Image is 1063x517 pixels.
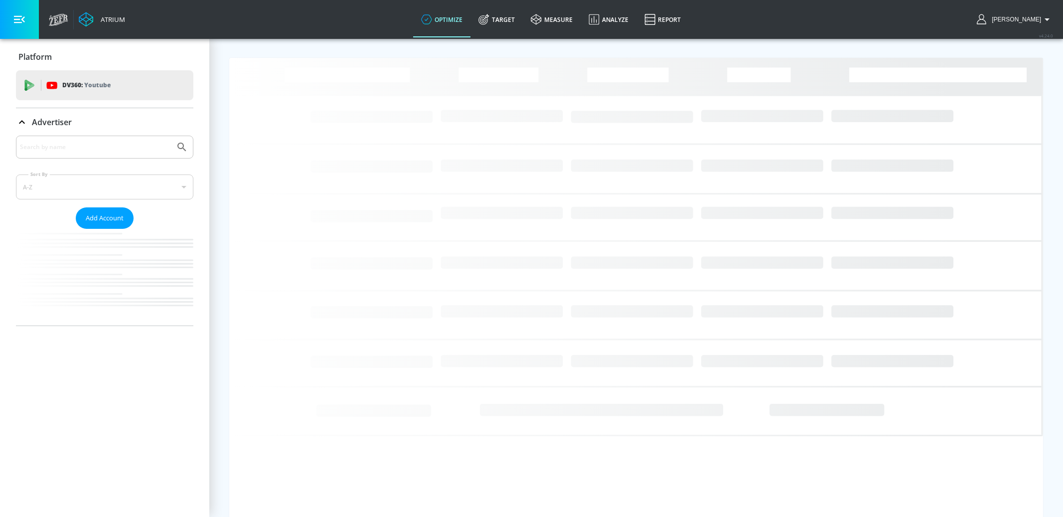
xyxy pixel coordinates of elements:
span: login as: casey.cohen@zefr.com [988,16,1041,23]
span: v 4.24.0 [1039,33,1053,38]
a: Atrium [79,12,125,27]
div: Platform [16,43,193,71]
div: Advertiser [16,108,193,136]
a: Report [636,1,689,37]
button: Add Account [76,207,134,229]
p: Youtube [84,80,111,90]
a: optimize [413,1,470,37]
input: Search by name [20,141,171,154]
nav: list of Advertiser [16,229,193,326]
div: Advertiser [16,136,193,326]
div: Atrium [97,15,125,24]
p: Advertiser [32,117,72,128]
a: Analyze [581,1,636,37]
p: DV360: [62,80,111,91]
button: [PERSON_NAME] [977,13,1053,25]
label: Sort By [28,171,50,177]
a: Target [470,1,523,37]
div: DV360: Youtube [16,70,193,100]
div: A-Z [16,174,193,199]
span: Add Account [86,212,124,224]
a: measure [523,1,581,37]
p: Platform [18,51,52,62]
